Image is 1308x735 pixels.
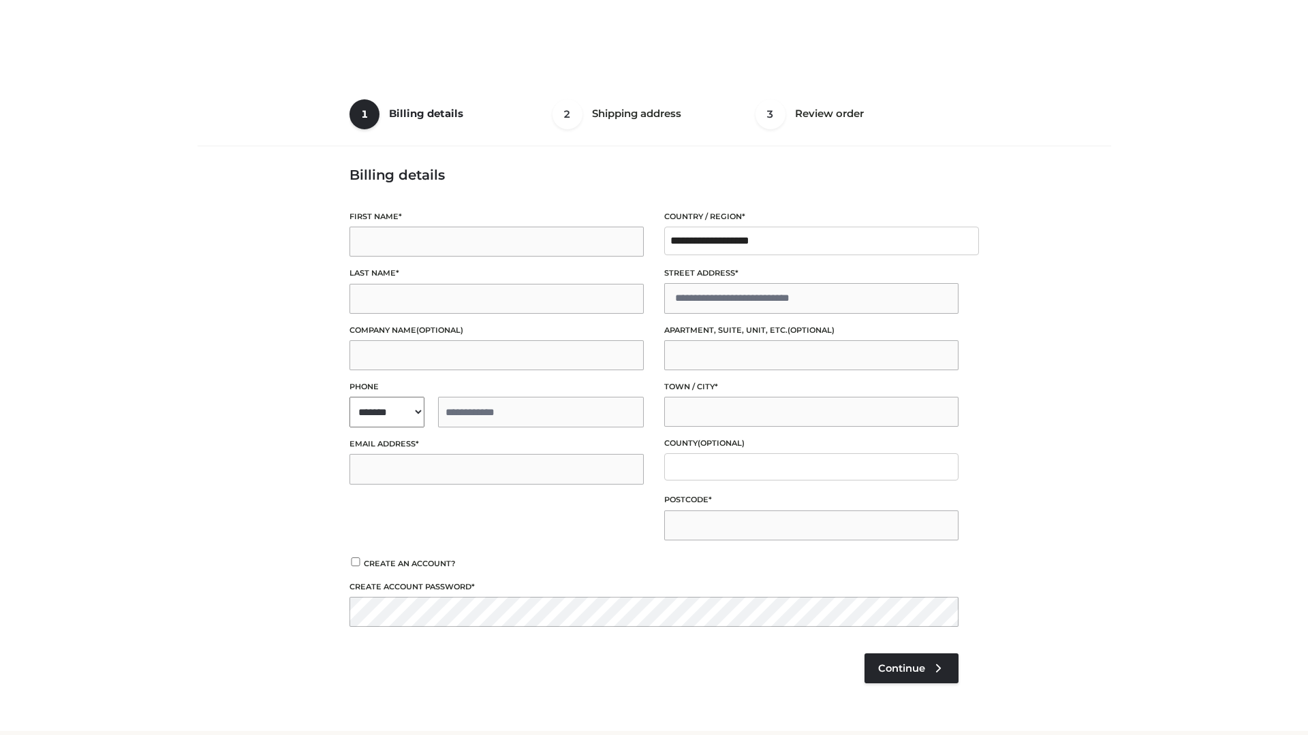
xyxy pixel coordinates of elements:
label: Apartment, suite, unit, etc. [664,324,959,337]
span: 3 [756,99,785,129]
span: (optional) [788,325,835,335]
label: Postcode [664,493,959,506]
label: Country / Region [664,210,959,223]
span: Shipping address [592,107,681,120]
label: Company name [349,324,644,337]
label: First name [349,210,644,223]
label: Town / City [664,380,959,393]
span: 1 [349,99,379,129]
label: Last name [349,267,644,280]
h3: Billing details [349,167,959,183]
label: Street address [664,267,959,280]
span: 2 [552,99,582,129]
span: Continue [878,662,925,674]
span: Create an account? [364,559,456,568]
span: (optional) [698,438,745,448]
span: Billing details [389,107,463,120]
span: (optional) [416,325,463,335]
label: Phone [349,380,644,393]
label: Create account password [349,581,959,593]
span: Review order [795,107,864,120]
label: Email address [349,438,644,451]
label: County [664,437,959,450]
input: Create an account? [349,557,362,566]
a: Continue [865,653,959,683]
